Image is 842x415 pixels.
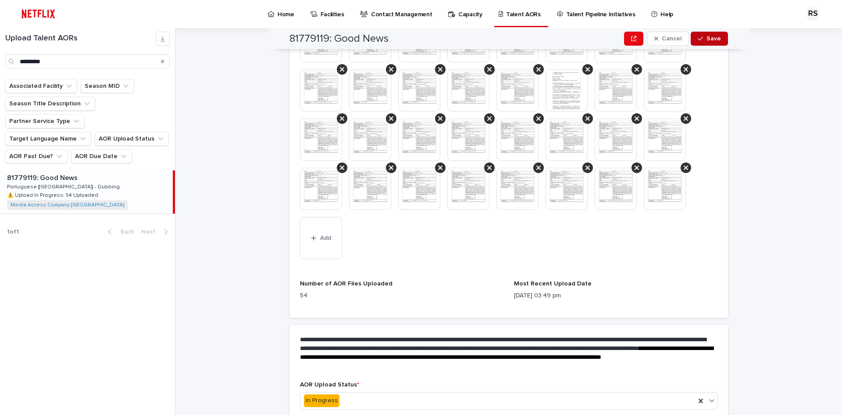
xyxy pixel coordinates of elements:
[320,235,331,241] span: Add
[300,382,359,388] span: AOR Upload Status
[11,202,124,208] a: Media Access Company [GEOGRAPHIC_DATA]
[300,291,503,300] p: 54
[304,394,339,407] div: In Progress
[7,182,121,190] p: Portuguese ([GEOGRAPHIC_DATA]) - Dubbing
[5,132,91,146] button: Target Language Name
[95,132,169,146] button: AOR Upload Status
[289,32,389,45] h2: 81779119: Good News
[7,172,79,182] p: 81779119: Good News
[71,149,132,163] button: AOR Due Date
[706,36,721,42] span: Save
[81,79,134,93] button: Season MID
[5,114,85,128] button: Partner Service Type
[138,228,175,236] button: Next
[300,217,342,259] button: Add
[300,281,392,287] span: Number of AOR Files Uploaded
[514,291,717,300] p: [DATE] 03:49 pm
[5,54,170,69] input: Search
[514,281,592,287] span: Most Recent Upload Date
[662,36,681,42] span: Cancel
[101,228,138,236] button: Back
[5,97,95,111] button: Season Title Description
[7,191,100,198] p: ⚠️ Upload In Progress: 54 Uploaded
[5,34,156,43] h1: Upload Talent AORs
[691,32,728,46] button: Save
[115,229,134,235] span: Back
[806,7,820,21] div: RS
[5,149,68,163] button: AOR Past Due?
[18,5,59,23] img: ifQbXi3ZQGMSEF7WDB7W
[5,79,77,93] button: Associated Facility
[141,229,161,235] span: Next
[647,32,689,46] button: Cancel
